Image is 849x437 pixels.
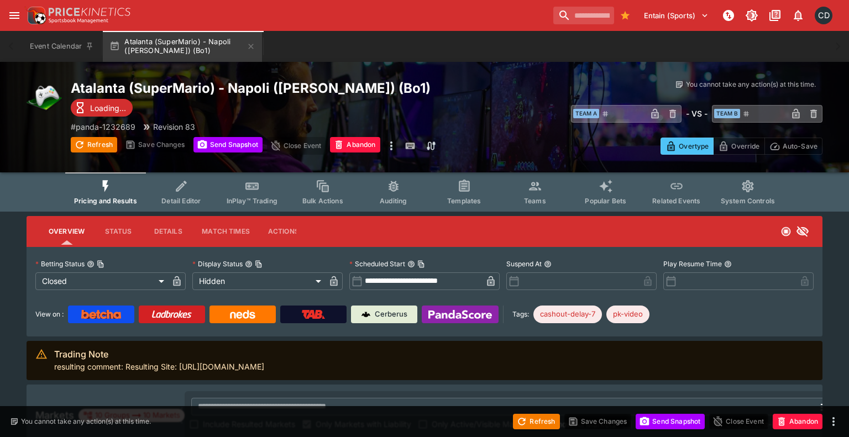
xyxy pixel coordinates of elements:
[512,306,529,323] label: Tags:
[742,6,762,25] button: Toggle light/dark mode
[765,6,785,25] button: Documentation
[811,3,836,28] button: Cameron Duffy
[637,7,715,24] button: Select Tenant
[533,309,602,320] span: cashout-delay-7
[81,310,121,319] img: Betcha
[35,259,85,268] p: Betting Status
[302,310,325,319] img: TabNZ
[255,260,263,268] button: Copy To Clipboard
[97,260,104,268] button: Copy To Clipboard
[616,7,634,24] button: Bookmarks
[227,197,277,205] span: InPlay™ Trading
[524,197,546,205] span: Teams
[361,310,370,319] img: Cerberus
[827,415,840,428] button: more
[330,137,380,152] button: Abandon
[447,197,481,205] span: Templates
[302,197,343,205] span: Bulk Actions
[714,109,740,118] span: Team B
[783,140,817,152] p: Auto-Save
[24,4,46,27] img: PriceKinetics Logo
[54,348,264,361] div: Trading Note
[815,7,832,24] div: Cameron Duffy
[71,121,135,133] p: Copy To Clipboard
[724,260,732,268] button: Play Resume Time
[544,260,552,268] button: Suspend At
[533,306,602,323] div: Betting Target: cerberus
[417,260,425,268] button: Copy To Clipboard
[161,197,201,205] span: Detail Editor
[330,139,380,150] span: Mark an event as closed and abandoned.
[686,108,707,119] h6: - VS -
[259,218,308,245] button: Actions
[193,218,259,245] button: Match Times
[351,306,417,323] a: Cerberus
[54,344,264,377] div: resulting comment: Resulting Site: [URL][DOMAIN_NAME]
[513,414,559,429] button: Refresh
[773,415,822,426] span: Mark an event as closed and abandoned.
[151,310,192,319] img: Ladbrokes
[245,260,253,268] button: Display StatusCopy To Clipboard
[193,137,263,152] button: Send Snapshot
[773,414,822,429] button: Abandon
[428,310,492,319] img: Panda Score
[40,218,93,245] button: Overview
[585,197,626,205] span: Popular Bets
[103,31,262,62] button: Atalanta (SuperMario) - Napoli ([PERSON_NAME]) (Bo1)
[35,306,64,323] label: View on :
[153,121,195,133] p: Revision 83
[192,272,325,290] div: Hidden
[506,259,542,268] p: Suspend At
[87,260,95,268] button: Betting StatusCopy To Clipboard
[652,197,700,205] span: Related Events
[65,172,784,212] div: Event type filters
[788,6,808,25] button: Notifications
[49,18,108,23] img: Sportsbook Management
[49,8,130,16] img: PriceKinetics
[780,226,792,237] svg: Closed
[375,309,407,320] p: Cerberus
[553,7,614,24] input: search
[71,137,117,152] button: Refresh
[661,138,822,155] div: Start From
[23,31,101,62] button: Event Calendar
[719,6,738,25] button: NOT Connected to PK
[385,137,398,155] button: more
[27,80,62,115] img: esports.png
[230,310,255,319] img: Neds
[796,225,809,238] svg: Hidden
[606,309,649,320] span: pk-video
[606,306,649,323] div: Betting Target: cerberus
[143,218,193,245] button: Details
[713,138,764,155] button: Override
[35,272,168,290] div: Closed
[661,138,714,155] button: Overtype
[686,80,816,89] p: You cannot take any action(s) at this time.
[192,259,243,268] p: Display Status
[573,109,599,118] span: Team A
[21,417,151,427] p: You cannot take any action(s) at this time.
[764,138,822,155] button: Auto-Save
[731,140,759,152] p: Override
[74,197,137,205] span: Pricing and Results
[663,259,722,268] p: Play Resume Time
[93,218,143,245] button: Status
[4,6,24,25] button: open drawer
[71,80,447,97] h2: Copy To Clipboard
[90,102,126,114] p: Loading...
[407,260,415,268] button: Scheduled StartCopy To Clipboard
[721,197,775,205] span: System Controls
[380,197,407,205] span: Auditing
[349,259,405,268] p: Scheduled Start
[636,414,705,429] button: Send Snapshot
[679,140,709,152] p: Overtype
